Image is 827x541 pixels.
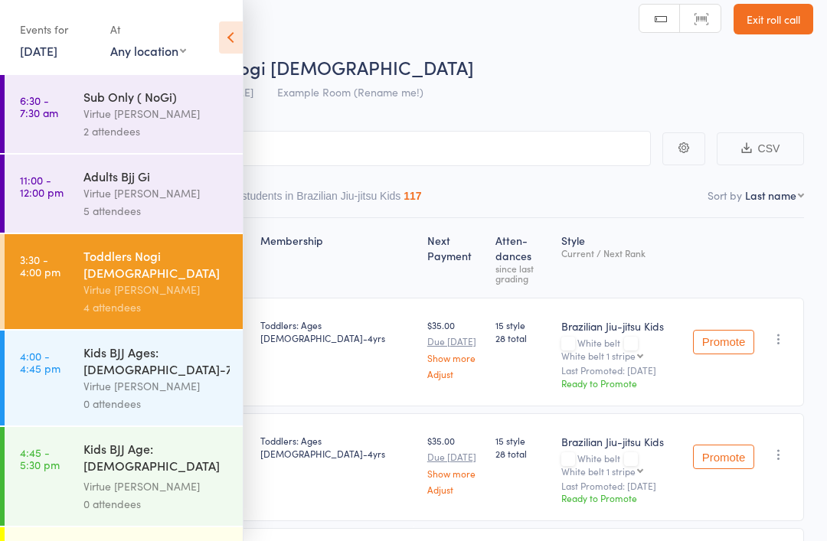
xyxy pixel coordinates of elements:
div: White belt 1 stripe [561,466,636,476]
a: Exit roll call [734,4,813,34]
div: Membership [254,225,421,291]
time: 4:00 - 4:45 pm [20,350,60,374]
a: 4:00 -4:45 pmKids BJJ Ages: [DEMOGRAPHIC_DATA]-7yrsVirtue [PERSON_NAME]0 attendees [5,331,243,425]
div: Brazilian Jiu-jitsu Kids [561,434,681,449]
a: 4:45 -5:30 pmKids BJJ Age: [DEMOGRAPHIC_DATA] yoVirtue [PERSON_NAME]0 attendees [5,427,243,526]
button: CSV [717,132,804,165]
div: Virtue [PERSON_NAME] [83,105,230,122]
time: 11:00 - 12:00 pm [20,174,64,198]
div: Next Payment [421,225,490,291]
div: White belt 1 stripe [561,350,636,360]
div: Sub Only ( NoGi) [83,88,230,105]
span: 15 style [495,434,549,447]
label: Sort by [708,187,742,203]
div: White belt [561,453,681,476]
time: 3:30 - 4:00 pm [20,253,60,278]
a: Show more [427,468,484,478]
div: Ready to Promote [561,491,681,504]
small: Due [DATE] [427,451,484,462]
div: Adults Bjj Gi [83,168,230,184]
small: Due [DATE] [427,336,484,347]
div: Last name [745,187,796,203]
div: 5 attendees [83,202,230,220]
div: Kids BJJ Ages: [DEMOGRAPHIC_DATA]-7yrs [83,344,230,377]
a: [DATE] [20,42,57,59]
div: Style [555,225,687,291]
button: Other students in Brazilian Jiu-jitsu Kids117 [212,182,422,217]
div: Virtue [PERSON_NAME] [83,477,230,495]
time: 4:45 - 5:30 pm [20,446,60,471]
button: Promote [693,445,754,469]
div: Toddlers: Ages [DEMOGRAPHIC_DATA]-4yrs [260,318,415,344]
div: White belt [561,337,681,360]
div: since last grading [495,263,549,283]
div: $35.00 [427,318,484,379]
div: Current / Next Rank [561,248,681,258]
a: Show more [427,353,484,363]
span: 28 total [495,447,549,460]
div: 4 attendees [83,298,230,316]
div: At [110,17,186,42]
div: Brazilian Jiu-jitsu Kids [561,318,681,334]
div: Toddlers Nogi [DEMOGRAPHIC_DATA] [83,247,230,281]
button: Promote [693,330,754,354]
div: $35.00 [427,434,484,494]
div: Virtue [PERSON_NAME] [83,281,230,298]
span: 28 total [495,331,549,344]
div: 0 attendees [83,395,230,412]
div: Events for [20,17,95,42]
a: 3:30 -4:00 pmToddlers Nogi [DEMOGRAPHIC_DATA]Virtue [PERSON_NAME]4 attendees [5,234,243,329]
span: 15 style [495,318,549,331]
span: Example Room (Rename me!) [277,84,423,99]
div: Toddlers: Ages [DEMOGRAPHIC_DATA]-4yrs [260,434,415,460]
div: Any location [110,42,186,59]
div: Atten­dances [489,225,555,291]
a: Adjust [427,369,484,379]
div: 117 [404,190,421,202]
time: 6:30 - 7:30 am [20,94,58,119]
div: Ready to Promote [561,376,681,389]
input: Search by name [23,131,651,166]
div: 2 attendees [83,122,230,140]
a: 11:00 -12:00 pmAdults Bjj GiVirtue [PERSON_NAME]5 attendees [5,155,243,233]
span: Toddlers Nogi [DEMOGRAPHIC_DATA] [150,54,474,80]
div: Virtue [PERSON_NAME] [83,184,230,202]
div: 0 attendees [83,495,230,513]
small: Last Promoted: [DATE] [561,365,681,376]
a: Adjust [427,484,484,494]
div: Kids BJJ Age: [DEMOGRAPHIC_DATA] yo [83,440,230,477]
div: Virtue [PERSON_NAME] [83,377,230,395]
a: 6:30 -7:30 amSub Only ( NoGi)Virtue [PERSON_NAME]2 attendees [5,75,243,153]
small: Last Promoted: [DATE] [561,481,681,491]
